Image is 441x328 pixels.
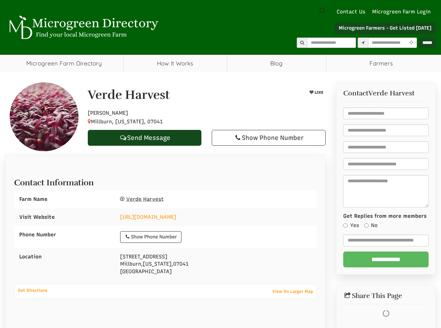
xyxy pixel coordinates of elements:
div: Show Phone Number [218,134,319,142]
a: How It Works [124,55,227,72]
label: No [364,222,378,229]
span: LIKE [314,90,323,95]
span: Farmers [326,55,436,72]
img: Microgreen Directory [5,16,160,40]
div: Visit Website [14,208,115,226]
a: Blog [227,55,326,72]
label: Get Replies from more members [343,213,427,220]
span: Millburn [120,261,141,267]
h2: Share This Page [343,292,429,300]
label: Yes [343,222,359,229]
a: Microgreen Farm Login [372,8,434,16]
h1: Verde Harvest [88,88,170,102]
span: [US_STATE] [143,261,171,267]
span: Verde Harvest [126,196,164,202]
a: Verde Harvest [120,196,164,202]
a: Microgreen Farm Directory [5,55,123,72]
a: Microgreen Farmers - Get Listed [DATE] [334,22,436,34]
div: , , [GEOGRAPHIC_DATA] [115,248,317,280]
a: [URL][DOMAIN_NAME] [120,214,176,220]
h2: Contact Information [14,175,317,187]
h3: Contact [343,90,429,97]
span: [PERSON_NAME] [88,110,128,116]
input: Yes [343,223,348,228]
button: LIKE [307,88,326,97]
a: View On Larger Map [269,287,316,296]
div: Location [14,248,115,266]
a: Get Directions [14,286,51,295]
a: Send Message [88,130,201,146]
div: Farm Name [14,191,115,208]
span: Millburn, [US_STATE], 07041 [88,119,163,125]
div: Show Phone Number [125,234,177,240]
span: Verde Harvest [368,90,414,97]
div: Phone Number [14,226,115,244]
span: [STREET_ADDRESS] [120,254,167,260]
i: Use Current Location [407,41,414,45]
input: No [364,223,369,228]
a: Contact Us [333,8,369,16]
img: Contact Verde Harvest [10,82,78,151]
span: 07041 [173,261,189,267]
